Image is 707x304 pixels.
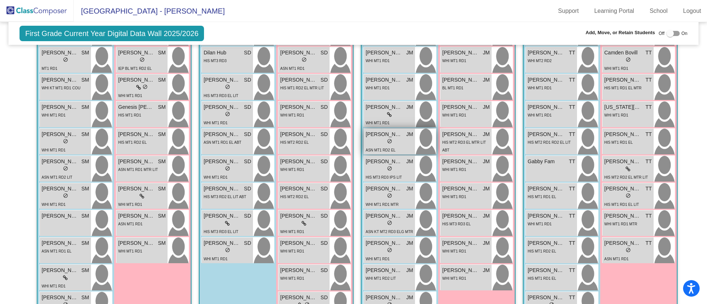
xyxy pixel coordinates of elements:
[204,49,240,57] span: Dilan Hub
[244,76,251,84] span: SD
[626,193,631,198] span: do_not_disturb_alt
[204,212,240,220] span: [PERSON_NAME]
[118,249,142,253] span: WHI MT1 RD1
[604,212,641,220] span: [PERSON_NAME]
[483,49,490,57] span: JM
[280,294,317,301] span: [PERSON_NAME]
[528,140,571,144] span: HIS MT2 RD1 RD2 EL LIT
[569,130,575,138] span: TT
[244,158,251,165] span: SD
[321,130,328,138] span: SD
[158,103,166,111] span: SM
[442,212,479,220] span: [PERSON_NAME]
[204,59,226,63] span: HIS MT3 RD3
[528,76,564,84] span: [PERSON_NAME]
[604,67,628,71] span: WHI MT1 RD1
[140,57,145,62] span: do_not_disturb_alt
[81,130,89,138] span: SM
[528,239,564,247] span: [PERSON_NAME]
[442,195,466,199] span: WHI MT1 RD1
[81,158,89,165] span: SM
[406,185,413,193] span: JM
[280,49,317,57] span: [PERSON_NAME]
[81,267,89,274] span: SM
[406,294,413,301] span: JM
[442,239,479,247] span: [PERSON_NAME]
[204,195,246,199] span: HIS MT3 RD2 EL LIT ABT
[280,140,309,144] span: HIS MT2 RD2 EL
[366,148,395,152] span: ASN MT1 RD2 EL
[626,57,631,62] span: do_not_disturb_alt
[604,103,641,111] span: [US_STATE][PERSON_NAME]
[42,203,66,207] span: WHI MT1 RD1
[442,103,479,111] span: [PERSON_NAME]
[204,239,240,247] span: [PERSON_NAME]
[483,158,490,165] span: JM
[118,168,158,172] span: ASN MT1 RD1 MTR LIT
[204,103,240,111] span: [PERSON_NAME]
[204,257,228,261] span: WHI MT1 RD1
[118,67,152,71] span: IEP BL MT1 RD2 EL
[42,76,78,84] span: [PERSON_NAME]
[366,230,413,242] span: ASN KT MT2 RD3 ELG MTR LIT
[118,113,141,117] span: HIS MT1 RD1
[244,130,251,138] span: SD
[42,249,71,253] span: ASN MT1 RD1 EL
[528,158,564,165] span: Gabby Fam
[280,86,324,90] span: HIS MT1 RD2 EL MTR LIT
[442,130,479,138] span: [PERSON_NAME]
[442,276,466,280] span: WHI MT1 RD1
[225,111,230,117] span: do_not_disturb_alt
[646,76,652,84] span: TT
[528,86,552,90] span: WHI MT1 RD1
[42,239,78,247] span: [PERSON_NAME]
[442,249,466,253] span: WHI MT1 RD1
[366,175,402,179] span: HIS MT3 RD3 IPS LIT
[366,130,402,138] span: [PERSON_NAME]
[321,212,328,220] span: SD
[321,239,328,247] span: SD
[646,49,652,57] span: TT
[442,86,463,90] span: BL MT1 RD1
[483,76,490,84] span: JM
[204,158,240,165] span: [PERSON_NAME] [PERSON_NAME]
[118,203,142,207] span: WHI MT1 RD1
[366,49,402,57] span: [PERSON_NAME]
[483,103,490,111] span: JM
[604,175,648,179] span: HIS MT2 RD2 EL MTR LIT
[321,185,328,193] span: SD
[585,29,655,36] span: Add, Move, or Retain Students
[442,76,479,84] span: [PERSON_NAME]
[366,239,402,247] span: [PERSON_NAME]
[280,239,317,247] span: [PERSON_NAME]
[366,276,396,280] span: WHI MT1 RD2 LIT
[366,257,390,261] span: WHI MT1 RD1
[366,59,390,63] span: WHI MT1 RD1
[528,59,552,63] span: WHI MT2 RD2
[366,203,398,207] span: WHI MT1 RD1 MTR
[442,168,466,172] span: WHI MT1 RD1
[528,113,552,117] span: WHI MT1 RD1
[528,103,564,111] span: [PERSON_NAME]
[387,247,392,253] span: do_not_disturb_alt
[646,185,652,193] span: TT
[81,239,89,247] span: SM
[225,166,230,171] span: do_not_disturb_alt
[204,230,238,234] span: HIS MT3 RD3 EL LIT
[387,220,392,225] span: do_not_disturb_alt
[366,76,402,84] span: [PERSON_NAME] [PERSON_NAME]
[118,49,155,57] span: [PERSON_NAME]
[366,294,402,301] span: [PERSON_NAME]
[366,121,390,125] span: WHI MT1 RD1
[644,5,673,17] a: School
[81,103,89,111] span: SM
[677,5,707,17] a: Logout
[604,49,641,57] span: Camden Bovill
[118,103,155,111] span: Genesis [PERSON_NAME]
[528,294,564,301] span: [PERSON_NAME]
[42,130,78,138] span: [PERSON_NAME] May
[442,222,471,226] span: HIS MT3 RD3 EL
[280,185,317,193] span: [PERSON_NAME]
[604,113,628,117] span: WHI MT1 RD1
[42,185,78,193] span: [PERSON_NAME]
